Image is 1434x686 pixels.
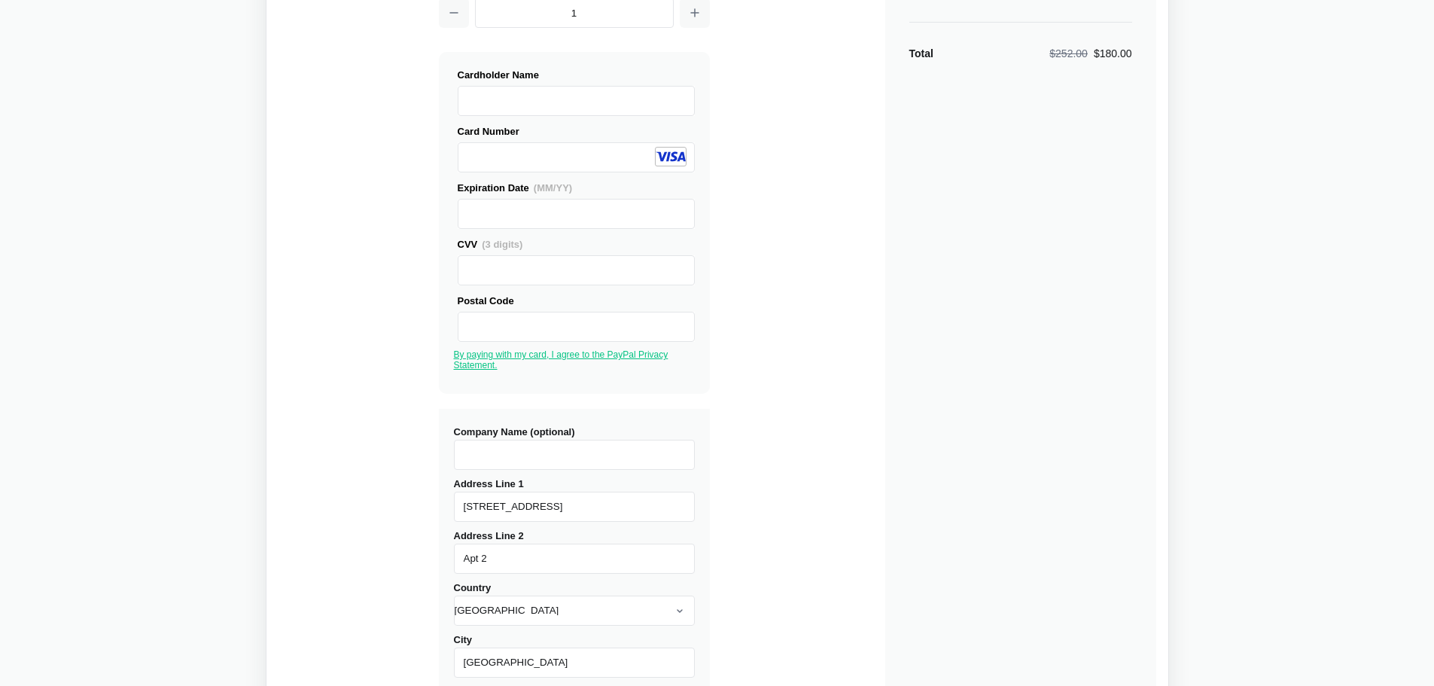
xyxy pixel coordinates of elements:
[454,544,695,574] input: Address Line 2
[454,648,695,678] input: City
[454,634,695,678] label: City
[464,256,688,285] iframe: Secure Credit Card Frame - CVV
[464,313,688,341] iframe: Secure Credit Card Frame - Postal Code
[454,530,695,574] label: Address Line 2
[458,236,695,252] div: CVV
[464,143,688,172] iframe: Secure Credit Card Frame - Credit Card Number
[464,87,688,115] iframe: Secure Credit Card Frame - Cardholder Name
[454,492,695,522] input: Address Line 1
[454,596,695,626] select: Country
[454,582,695,626] label: Country
[454,349,668,370] a: By paying with my card, I agree to the PayPal Privacy Statement.
[458,67,695,83] div: Cardholder Name
[1049,46,1131,61] div: $180.00
[534,182,572,194] span: (MM/YY)
[464,200,688,228] iframe: Secure Credit Card Frame - Expiration Date
[454,478,695,522] label: Address Line 1
[454,426,695,470] label: Company Name (optional)
[458,123,695,139] div: Card Number
[454,440,695,470] input: Company Name (optional)
[458,180,695,196] div: Expiration Date
[482,239,522,250] span: (3 digits)
[458,293,695,309] div: Postal Code
[909,47,933,59] strong: Total
[1049,47,1088,59] span: $252.00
